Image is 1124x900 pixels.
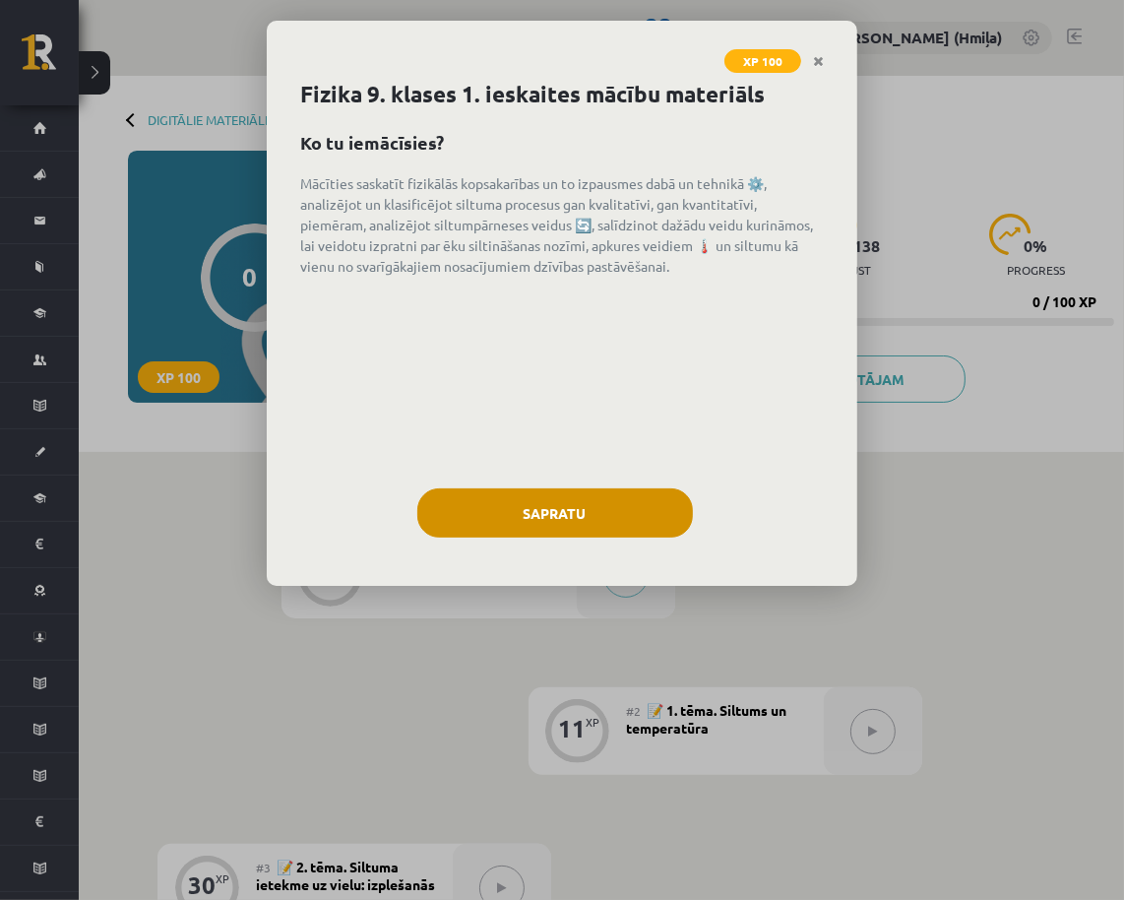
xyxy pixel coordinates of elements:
button: Sapratu [417,488,693,538]
a: Close [801,42,836,81]
span: XP 100 [724,49,801,73]
h2: Ko tu iemācīsies? [300,129,824,156]
p: Mācīties saskatīt fizikālās kopsakarības un to izpausmes dabā un tehnikā ⚙️, analizējot un klasif... [300,173,824,277]
h1: Fizika 9. klases 1. ieskaites mācību materiāls [300,78,824,111]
